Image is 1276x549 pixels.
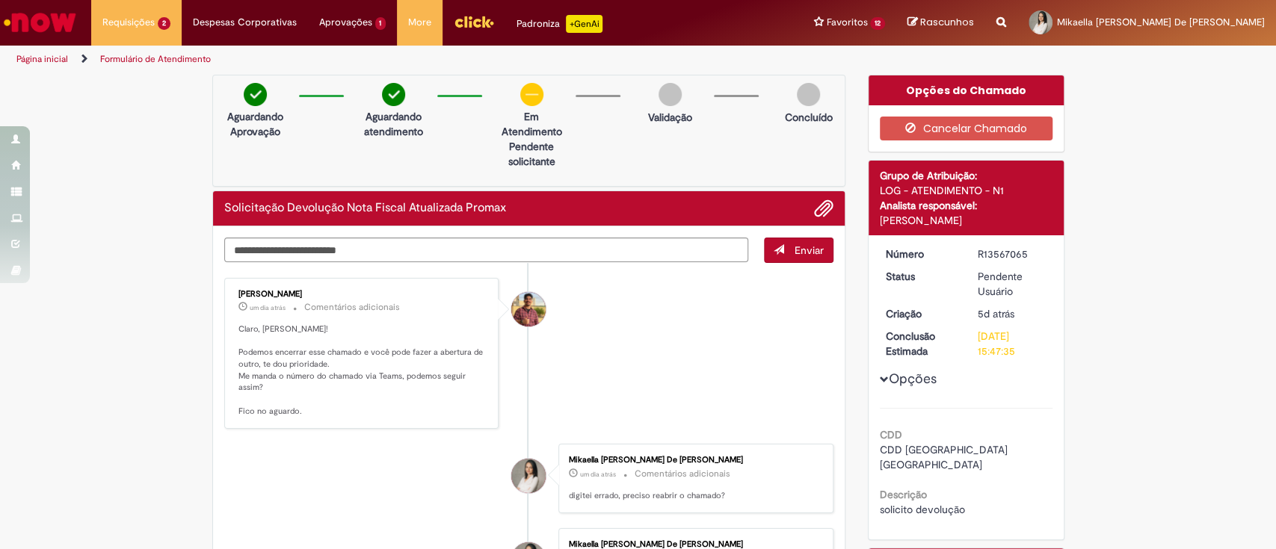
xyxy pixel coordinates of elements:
img: img-circle-grey.png [659,83,682,106]
textarea: Digite sua mensagem aqui... [224,238,749,263]
img: click_logo_yellow_360x200.png [454,10,494,33]
img: img-circle-grey.png [797,83,820,106]
div: Grupo de Atribuição: [880,168,1052,183]
small: Comentários adicionais [635,468,730,480]
dt: Número [875,246,967,261]
span: um dia atrás [250,303,286,312]
span: Mikaella [PERSON_NAME] De [PERSON_NAME] [1057,16,1265,28]
h2: Solicitação Devolução Nota Fiscal Atualizada Promax Histórico de tíquete [224,202,506,215]
button: Cancelar Chamado [880,117,1052,140]
span: Enviar [795,244,824,257]
a: Página inicial [16,53,68,65]
div: [PERSON_NAME] [238,290,487,299]
div: 25/09/2025 14:45:23 [978,306,1047,321]
span: Requisições [102,15,155,30]
span: Aprovações [319,15,372,30]
button: Adicionar anexos [814,199,833,218]
span: Favoritos [826,15,867,30]
div: Analista responsável: [880,198,1052,213]
b: Descrição [880,488,927,501]
p: Aguardando atendimento [357,109,430,139]
span: 2 [158,17,170,30]
div: R13567065 [978,246,1047,261]
img: circle-minus.png [520,83,543,106]
span: 5d atrás [978,307,1014,320]
div: Mikaella [PERSON_NAME] De [PERSON_NAME] [569,540,818,549]
p: Pendente solicitante [496,139,568,169]
span: solicito devolução [880,503,965,516]
span: 12 [870,17,885,30]
span: um dia atrás [580,470,616,479]
span: CDD [GEOGRAPHIC_DATA] [GEOGRAPHIC_DATA] [880,443,1011,471]
div: Mikaella Cristina De Paula Costa [511,459,546,493]
div: Vitor Jeremias Da Silva [511,292,546,326]
span: Despesas Corporativas [193,15,297,30]
p: digitei errado, preciso reabrir o chamado? [569,490,818,502]
dt: Conclusão Estimada [875,329,967,359]
p: Em Atendimento [496,109,568,139]
p: +GenAi [566,15,602,33]
time: 29/09/2025 09:12:22 [250,303,286,312]
ul: Trilhas de página [11,46,839,73]
div: Padroniza [517,15,602,33]
div: Opções do Chamado [869,75,1064,105]
span: Rascunhos [920,15,974,29]
span: 1 [375,17,386,30]
div: Mikaella [PERSON_NAME] De [PERSON_NAME] [569,456,818,465]
div: [DATE] 15:47:35 [978,329,1047,359]
a: Formulário de Atendimento [100,53,211,65]
button: Enviar [764,238,833,263]
b: CDD [880,428,902,441]
div: Pendente Usuário [978,269,1047,299]
p: Validação [648,110,692,125]
p: Concluído [784,110,832,125]
p: Claro, [PERSON_NAME]! Podemos encerrar esse chamado e você pode fazer a abertura de outro, te dou... [238,323,487,418]
dt: Status [875,269,967,284]
img: check-circle-green.png [382,83,405,106]
div: [PERSON_NAME] [880,213,1052,228]
img: ServiceNow [1,7,78,37]
small: Comentários adicionais [304,301,400,314]
time: 29/09/2025 09:02:39 [580,470,616,479]
span: More [408,15,431,30]
time: 25/09/2025 14:45:23 [978,307,1014,320]
div: LOG - ATENDIMENTO - N1 [880,183,1052,198]
img: check-circle-green.png [244,83,267,106]
p: Aguardando Aprovação [219,109,292,139]
a: Rascunhos [907,16,974,30]
dt: Criação [875,306,967,321]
